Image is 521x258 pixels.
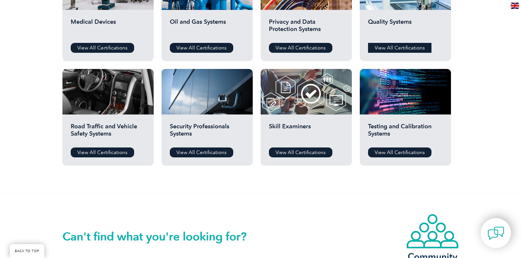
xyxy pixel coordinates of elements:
[368,123,443,143] h2: Testing and Calibration Systems
[269,147,332,157] a: View All Certifications
[62,231,261,242] h2: Can't find what you're looking for?
[269,123,344,143] h2: Skill Examiners
[170,18,244,38] h2: Oil and Gas Systems
[368,43,431,53] a: View All Certifications
[368,147,431,157] a: View All Certifications
[170,147,233,157] a: View All Certifications
[71,18,145,38] h2: Medical Devices
[269,43,332,53] a: View All Certifications
[368,18,443,38] h2: Quality Systems
[170,43,233,53] a: View All Certifications
[71,43,134,53] a: View All Certifications
[71,123,145,143] h2: Road Traffic and Vehicle Safety Systems
[71,147,134,157] a: View All Certifications
[406,213,459,249] img: icon-community.webp
[511,3,519,9] img: en
[488,225,504,242] img: contact-chat.png
[10,244,44,258] a: BACK TO TOP
[269,18,344,38] h2: Privacy and Data Protection Systems
[170,123,244,143] h2: Security Professionals Systems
